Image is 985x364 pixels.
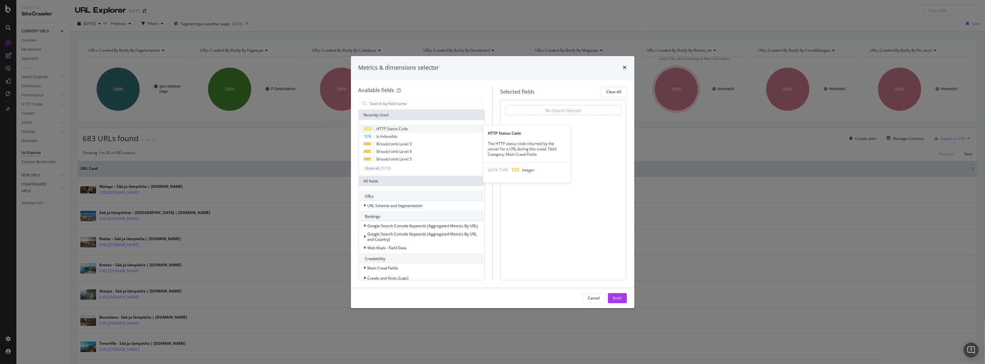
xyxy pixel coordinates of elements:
[358,64,439,72] div: Metrics & dimensions selector
[377,156,412,162] span: Breadcrumb Level 5
[360,253,484,263] div: Crawlability
[546,108,581,113] div: No Column Selected
[588,295,600,301] div: Cancel
[608,293,627,303] button: Build
[359,110,485,120] div: Recently Used
[368,203,423,208] span: URL Scheme and Segmentation
[607,89,621,95] div: Clear All
[368,223,478,228] span: Google Search Console Keywords (Aggregated Metrics By URL)
[522,167,535,173] span: Integer
[360,211,484,221] div: Rankings
[488,167,509,173] span: DATA TYPE:
[368,231,477,242] span: Google Search Console Keywords (Aggregated Metrics By URL and Country)
[368,265,398,271] span: Main Crawl Fields
[483,141,571,157] div: The HTTP status code returned by the server for a URL during this crawl. Field Category: Main Cra...
[365,166,380,170] div: Show all
[613,295,622,301] div: Build
[368,275,409,281] span: Crawls and Visits (Logs)
[369,99,484,108] input: Search by field name
[380,165,391,171] div: ( 5 / 10 )
[358,87,394,94] div: Available fields
[351,56,634,308] div: modal
[623,64,627,72] div: times
[377,149,412,154] span: Breadcrumb Level 4
[377,141,412,147] span: Breadcrumb Level 3
[377,126,408,131] span: HTTP Status Code
[500,88,535,95] div: Selected fields
[360,191,484,201] div: URLs
[483,130,571,136] div: HTTP Status Code
[601,87,627,97] button: Clear All
[377,134,398,139] span: Is Indexable
[359,176,485,186] div: All fields
[368,245,407,251] span: Web Vitals - Field Data
[583,293,605,303] button: Cancel
[964,343,979,358] div: Open Intercom Messenger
